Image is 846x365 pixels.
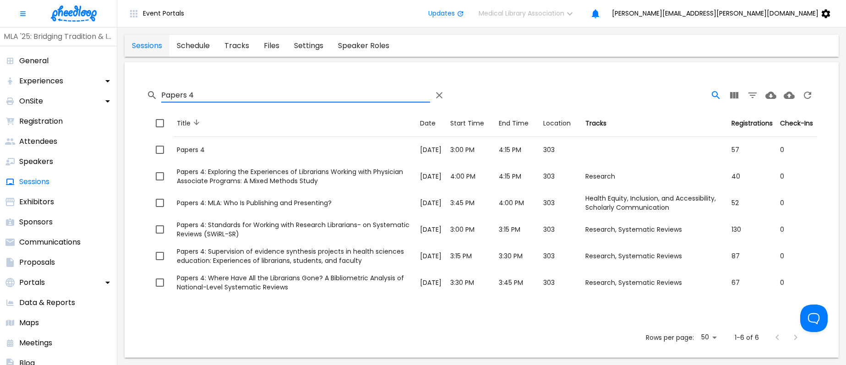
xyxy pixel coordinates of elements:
[585,172,724,181] div: Research
[585,118,724,129] div: Tracks
[450,278,491,287] div: 3:30 PM
[19,96,43,107] p: OnSite
[731,145,773,154] div: 57
[780,145,813,154] div: 0
[543,251,578,261] div: 303
[731,172,773,181] div: 40
[447,115,488,132] button: Sort
[420,118,436,129] div: Date
[121,5,191,23] button: Event Portals
[731,198,773,207] div: 52
[19,338,52,349] p: Meetings
[450,251,491,261] div: 3:15 PM
[125,35,169,57] a: sessions-tab-sessions
[420,198,443,208] p: [DATE]
[19,297,75,308] p: Data & Reports
[762,86,780,104] button: Download
[420,145,443,155] p: [DATE]
[4,31,113,42] p: MLA '25: Bridging Tradition & Innovation
[780,86,798,104] button: Upload
[479,10,564,17] span: Medical Library Association
[499,145,536,154] div: 4:15 PM
[471,5,586,23] button: Medical Library Association
[217,35,257,57] a: sessions-tab-tracks
[499,198,536,207] div: 4:00 PM
[735,333,759,342] p: 1-6 of 6
[177,167,413,185] div: Papers 4: Exploring the Experiences of Librarians Working with Physician Associate Programs: A Mi...
[19,176,49,187] p: Sessions
[19,257,55,268] p: Proposals
[143,10,184,17] span: Event Portals
[19,277,45,288] p: Portals
[543,198,578,207] div: 303
[731,278,773,287] div: 67
[780,172,813,181] div: 0
[731,225,773,234] div: 130
[499,251,536,261] div: 3:30 PM
[450,145,491,154] div: 3:00 PM
[731,118,773,129] div: Registrations
[543,172,578,181] div: 303
[177,145,413,154] div: Papers 4
[173,115,206,132] button: Sort
[743,86,762,104] button: Filter Table
[257,35,287,57] a: sessions-tab-files
[19,217,53,228] p: Sponsors
[780,118,813,129] div: Check-Ins
[169,35,217,57] a: sessions-tab-schedule
[585,225,724,234] div: Research, Systematic Reviews
[612,10,819,17] span: [PERSON_NAME][EMAIL_ADDRESS][PERSON_NAME][DOMAIN_NAME]
[798,86,817,104] button: Refresh Page
[177,198,413,207] div: Papers 4: MLA: Who Is Publishing and Presenting?
[450,172,491,181] div: 4:00 PM
[420,278,443,288] p: [DATE]
[177,273,413,292] div: Papers 4: Where Have All the Librarians Gone? A Bibliometric Analysis of National-Level Systemati...
[177,220,413,239] div: Papers 4: Standards for Working with Research Librarians- on Systematic Reviews (SWiRL-SR)
[147,81,817,110] div: Table Toolbar
[450,118,484,129] div: Start Time
[19,237,81,248] p: Communications
[543,145,578,154] div: 303
[450,198,491,207] div: 3:45 PM
[499,278,536,287] div: 3:45 PM
[421,5,471,23] button: Updates
[543,278,578,287] div: 303
[287,35,331,57] a: sessions-tab-settings
[646,333,694,342] p: Rows per page:
[798,89,817,100] span: Refresh Page
[780,225,813,234] div: 0
[543,225,578,234] div: 303
[495,115,532,132] button: Sort
[780,198,813,207] div: 0
[585,278,724,287] div: Research, Systematic Reviews
[540,115,574,132] button: Sort
[428,10,455,17] span: Updates
[177,247,413,265] div: Papers 4: Supervision of evidence synthesis projects in health sciences education: Experiences of...
[780,278,813,287] div: 0
[19,317,39,328] p: Maps
[420,172,443,181] p: [DATE]
[499,225,536,234] div: 3:15 PM
[800,305,828,332] iframe: Toggle Customer Support
[19,136,57,147] p: Attendees
[698,331,720,344] div: 50
[731,251,773,261] div: 87
[762,89,780,100] span: Download
[19,156,53,167] p: Speakers
[125,35,397,57] div: sessions tabs
[51,5,97,22] img: logo
[543,118,571,129] div: Location
[420,251,443,261] p: [DATE]
[416,115,439,132] button: Sort
[605,5,842,23] button: [PERSON_NAME][EMAIL_ADDRESS][PERSON_NAME][DOMAIN_NAME]
[585,251,724,261] div: Research, Systematic Reviews
[725,86,743,104] button: View Columns
[450,225,491,234] div: 3:00 PM
[499,118,529,129] div: End Time
[19,196,54,207] p: Exhibitors
[177,118,191,129] div: Title
[161,88,430,103] input: Search
[19,76,63,87] p: Experiences
[585,194,724,212] div: Health Equity, Inclusion, and Accessibility, Scholarly Communication
[331,35,397,57] a: sessions-tab-speaker roles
